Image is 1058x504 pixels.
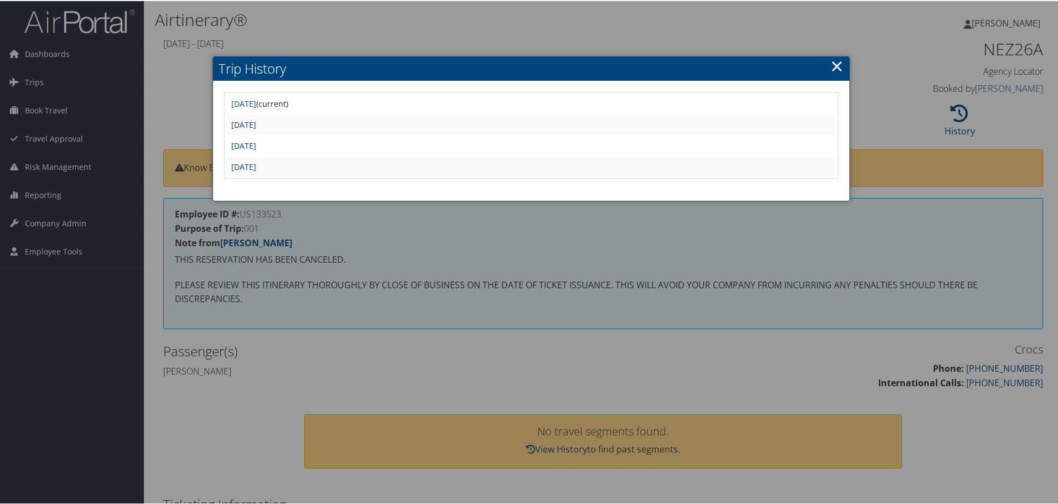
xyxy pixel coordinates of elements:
a: [DATE] [231,160,256,171]
h2: Trip History [213,55,849,80]
td: (current) [226,93,837,113]
a: × [831,54,843,76]
a: [DATE] [231,118,256,129]
a: [DATE] [231,97,256,108]
a: [DATE] [231,139,256,150]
